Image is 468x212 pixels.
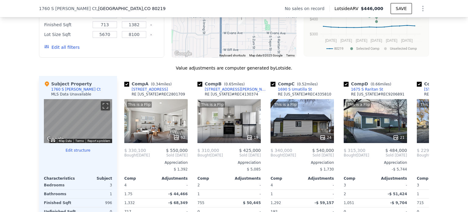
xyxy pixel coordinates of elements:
span: ( miles) [368,82,394,86]
button: Edit all filters [44,44,80,50]
div: 996 [79,199,112,207]
text: [DATE] [325,38,337,43]
span: 1,332 [124,201,135,205]
div: Comp [417,176,448,181]
a: Terms [75,139,84,142]
span: $ 1,392 [174,167,188,171]
div: Appreciation [197,160,261,165]
span: $ 540,000 [312,148,334,153]
div: Finished Sqft [44,199,77,207]
span: $ 229,900 [417,148,438,153]
span: 3 [417,183,419,187]
div: 3 [79,181,112,189]
div: [DATE] [344,153,369,158]
div: - [303,190,334,198]
a: [STREET_ADDRESS] [417,87,460,92]
div: No sales on record [285,5,329,12]
div: [STREET_ADDRESS] [132,87,168,92]
a: 1690 S Umatilla St [271,87,312,92]
div: Lot Size Sqft [44,30,89,39]
div: 2 [344,190,374,198]
span: $ 1,730 [320,167,334,171]
div: RE [US_STATE] # REC2801709 [132,92,185,97]
div: Appreciation [344,160,407,165]
div: 1760 S [PERSON_NAME] Ct [51,87,101,92]
div: 1 [197,190,228,198]
span: 715 [417,201,424,205]
div: 19 [246,135,258,141]
div: 2630 W Asbury Ave [236,13,247,28]
span: Bought [124,153,137,158]
div: Comp [124,176,156,181]
div: - [230,190,261,198]
div: [DATE] [417,153,442,158]
div: Comp [344,176,375,181]
span: 0.52 [298,82,307,86]
span: -$ 68,349 [168,201,188,205]
div: 1 [417,190,447,198]
span: Sold [DATE] [369,153,407,158]
div: RE [US_STATE] # REC9206891 [351,92,405,97]
div: - [157,181,188,189]
div: Comp [197,176,229,181]
a: Open this area in Google Maps (opens a new window) [173,50,193,58]
span: Sold [DATE] [296,153,334,158]
a: Open this area in Google Maps (opens a new window) [45,135,66,143]
text: [DATE] [370,38,382,43]
span: $ 425,000 [239,148,261,153]
span: Bought [417,153,430,158]
a: Terms [286,54,295,57]
div: This is a Flip [127,102,152,108]
div: [STREET_ADDRESS][PERSON_NAME] [205,87,268,92]
text: [DATE] [340,38,352,43]
div: This is a Flip [419,102,444,108]
div: [DATE] [271,153,296,158]
div: Subject [78,176,112,181]
span: $ 330,100 [124,148,146,153]
text: $300 [310,32,318,36]
span: -$ 51,424 [388,192,407,196]
span: 1,292 [271,201,281,205]
button: Toggle fullscreen view [101,101,110,110]
div: [DATE] [197,153,223,158]
div: Adjustments [302,176,334,181]
div: Comp B [197,81,247,87]
div: Subject Property [44,81,92,87]
div: 1690 S Umatilla St [278,87,312,92]
div: Comp A [124,81,174,87]
div: Street View [44,99,112,143]
div: Appreciation [124,160,188,165]
button: Edit structure [44,148,112,153]
span: $ 310,000 [197,148,219,153]
text: 80219 [334,47,343,51]
text: F [375,14,378,18]
span: 3 [344,183,346,187]
div: 1675 S Raritan St [351,87,383,92]
span: 4 [271,183,273,187]
text: [DATE] [386,38,397,43]
img: Google [45,135,66,143]
div: Comp D [344,81,394,87]
span: 755 [197,201,204,205]
span: 4 [124,183,127,187]
span: 0.65 [225,82,234,86]
a: 1675 S Raritan St [344,87,383,92]
span: -$ 9,704 [390,201,407,205]
span: $ 550,000 [166,148,188,153]
div: RE [US_STATE] # REC4335810 [278,92,331,97]
div: MLS Data Unavailable [51,92,91,97]
text: [DATE] [356,38,367,43]
span: $ 50,445 [243,201,261,205]
span: 2 [197,183,200,187]
button: SAVE [391,3,412,14]
button: Map Data [59,139,72,143]
div: Adjustments [375,176,407,181]
text: Selected Comp [356,47,379,51]
div: Value adjustments are computer generated by Lotside . [39,65,429,71]
span: , CO 80219 [143,6,165,11]
span: $ 315,300 [344,148,365,153]
div: - [230,181,261,189]
span: Map data ©2025 Google [249,54,282,57]
span: $ 5,085 [247,167,261,171]
div: 21 [393,135,405,141]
